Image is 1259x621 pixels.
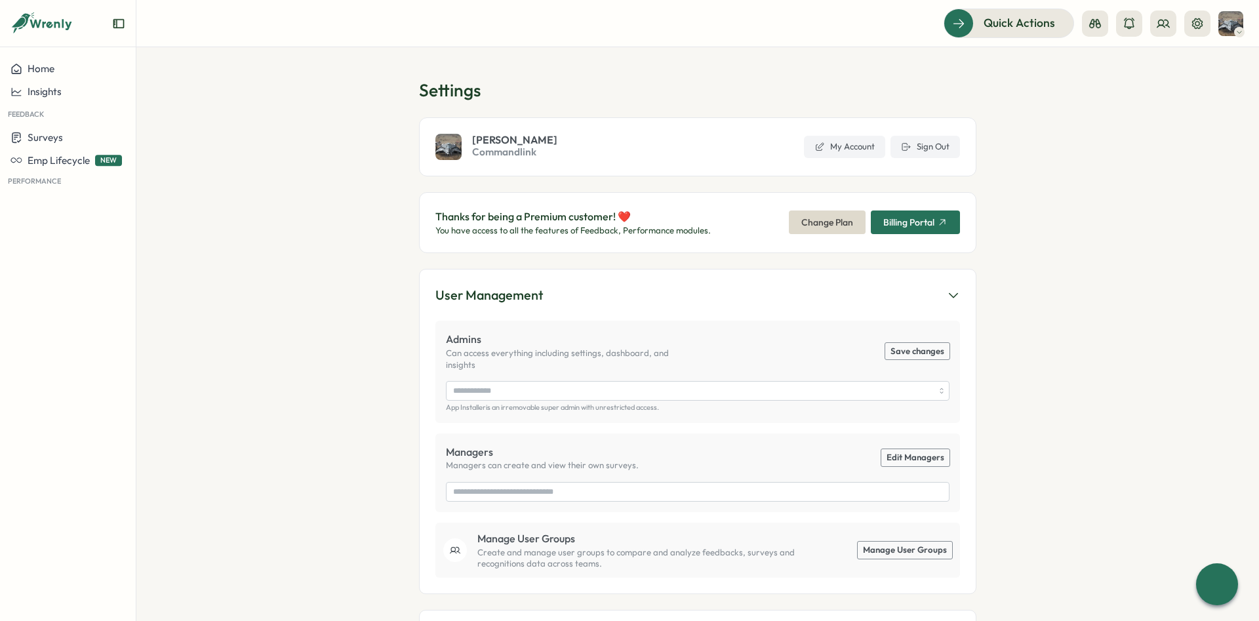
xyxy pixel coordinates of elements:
[885,343,949,360] button: Save changes
[871,210,960,234] button: Billing Portal
[472,134,557,145] span: [PERSON_NAME]
[446,348,698,371] p: Can access everything including settings, dashboard, and insights
[446,460,639,471] p: Managers can create and view their own surveys.
[28,85,62,98] span: Insights
[435,285,543,306] div: User Management
[883,218,934,227] span: Billing Portal
[804,136,885,158] a: My Account
[446,403,949,412] p: App Installer is an irremovable super admin with unrestricted access.
[858,542,952,559] a: Manage User Groups
[984,14,1055,31] span: Quick Actions
[881,449,949,466] a: Edit Managers
[435,209,711,225] p: Thanks for being a Premium customer! ❤️
[28,63,54,75] span: Home
[890,136,960,158] button: Sign Out
[419,79,976,102] h1: Settings
[472,145,557,159] span: Commandlink
[28,131,63,144] span: Surveys
[435,134,462,160] img: Michael Matthews
[95,155,122,166] span: NEW
[28,154,90,167] span: Emp Lifecycle
[446,444,639,460] p: Managers
[789,210,866,234] button: Change Plan
[477,531,813,547] p: Manage User Groups
[830,141,875,153] span: My Account
[917,141,949,153] span: Sign Out
[435,225,711,237] p: You have access to all the features of Feedback, Performance modules.
[801,211,853,233] span: Change Plan
[435,285,960,306] button: User Management
[944,9,1074,37] button: Quick Actions
[112,17,125,30] button: Expand sidebar
[1218,11,1243,36] img: Michael Matthews
[446,331,698,348] p: Admins
[477,547,813,570] p: Create and manage user groups to compare and analyze feedbacks, surveys and recognitions data acr...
